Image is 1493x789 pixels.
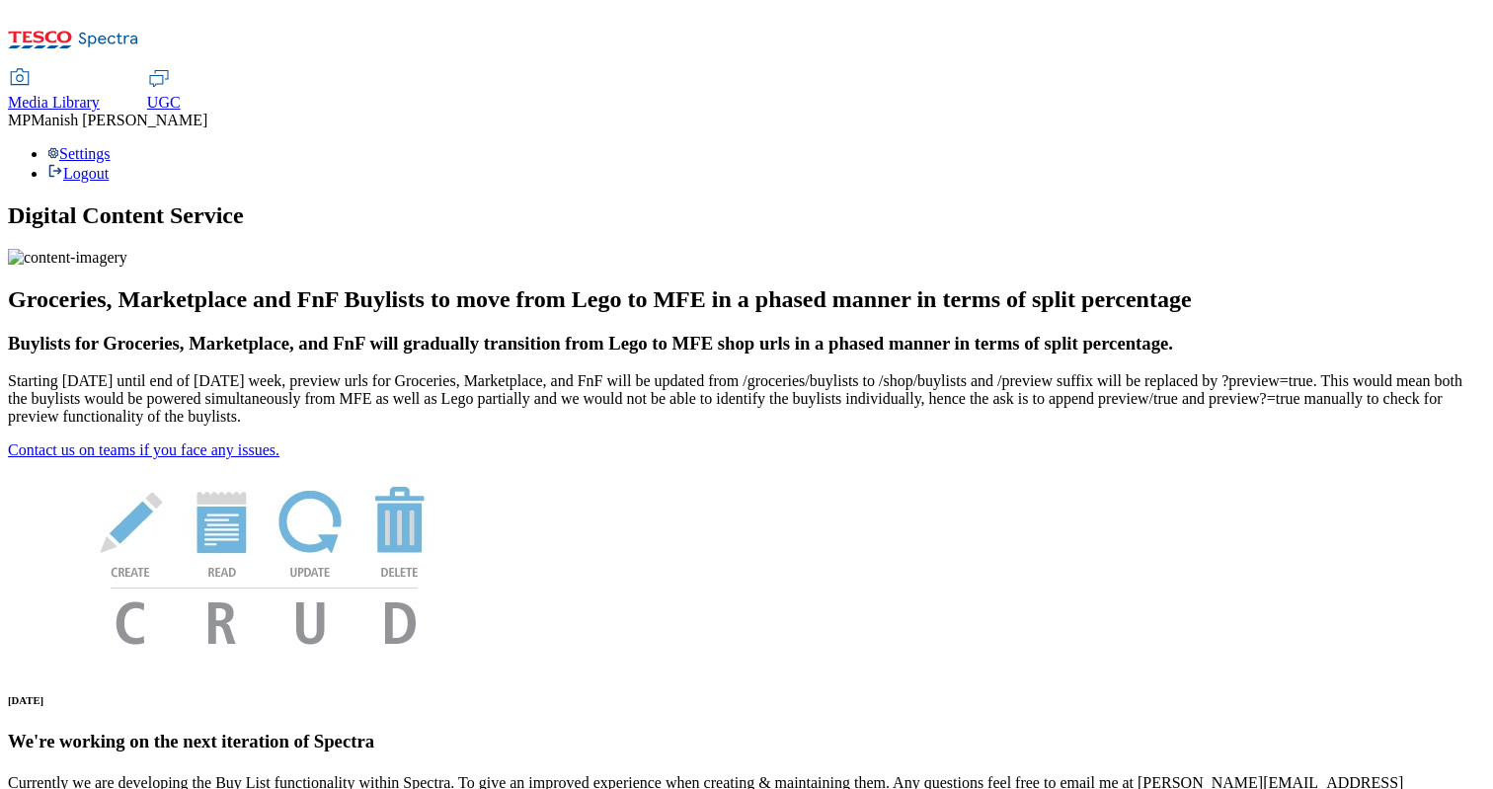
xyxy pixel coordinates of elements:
h3: Buylists for Groceries, Marketplace, and FnF will gradually transition from Lego to MFE shop urls... [8,333,1485,355]
span: Manish [PERSON_NAME] [31,112,207,128]
a: Logout [47,165,109,182]
a: UGC [147,70,181,112]
img: News Image [8,459,521,666]
a: Settings [47,145,111,162]
span: Media Library [8,94,100,111]
h2: Groceries, Marketplace and FnF Buylists to move from Lego to MFE in a phased manner in terms of s... [8,286,1485,313]
h6: [DATE] [8,694,1485,706]
a: Contact us on teams if you face any issues. [8,441,279,458]
h1: Digital Content Service [8,202,1485,229]
h3: We're working on the next iteration of Spectra [8,731,1485,752]
span: MP [8,112,31,128]
img: content-imagery [8,249,127,267]
span: UGC [147,94,181,111]
a: Media Library [8,70,100,112]
p: Starting [DATE] until end of [DATE] week, preview urls for Groceries, Marketplace, and FnF will b... [8,372,1485,426]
